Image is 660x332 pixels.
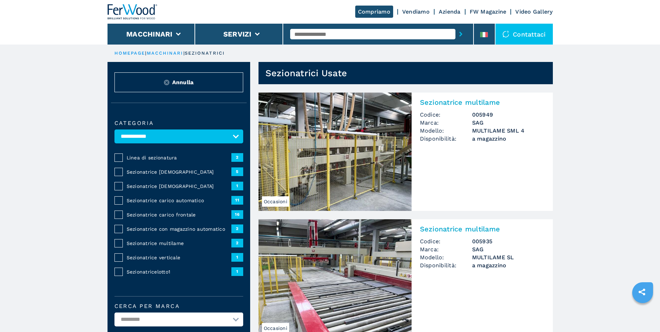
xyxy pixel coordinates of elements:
img: Sezionatrice multilame SAG MULTILAME SML 4 [259,93,412,211]
span: 2 [231,153,243,161]
span: Linea di sezionatura [127,154,231,161]
h3: SAG [472,119,544,127]
span: Occasioni [262,196,289,207]
a: Sezionatrice multilame SAG MULTILAME SML 4OccasioniSezionatrice multilameCodice:005949Marca:SAGMo... [259,93,553,211]
button: Servizi [223,30,252,38]
span: 1 [231,253,243,261]
h3: SAG [472,245,544,253]
span: Sezionatrice [DEMOGRAPHIC_DATA] [127,168,231,175]
iframe: Chat [630,301,655,327]
a: FW Magazine [470,8,507,15]
span: Modello: [420,127,472,135]
span: Sezionatrice carico frontale [127,211,231,218]
img: Reset [164,80,169,85]
span: | [183,50,185,56]
span: Annulla [172,78,194,86]
span: a magazzino [472,135,544,143]
span: a magazzino [472,261,544,269]
span: Sezionatrice con magazzino automatico [127,226,231,232]
h3: MULTILAME SML 4 [472,127,544,135]
span: Marca: [420,245,472,253]
span: Sezionatrice verticale [127,254,231,261]
img: Contattaci [502,31,509,38]
img: Ferwood [108,4,158,19]
span: | [145,50,146,56]
div: Contattaci [495,24,553,45]
span: Sezionatrice multilame [127,240,231,247]
span: 1 [231,267,243,276]
span: Sezionatrice carico automatico [127,197,231,204]
h2: Sezionatrice multilame [420,225,544,233]
button: ResetAnnulla [114,72,243,92]
span: Marca: [420,119,472,127]
h1: Sezionatrici Usate [265,68,347,79]
span: 1 [231,182,243,190]
h3: MULTILAME SL [472,253,544,261]
span: 11 [231,196,243,204]
label: Categoria [114,120,243,126]
span: Sezionatrice [DEMOGRAPHIC_DATA] [127,183,231,190]
span: 2 [231,224,243,233]
h2: Sezionatrice multilame [420,98,544,106]
span: Disponibilità: [420,135,472,143]
span: 5 [231,167,243,176]
a: macchinari [147,50,183,56]
span: Disponibilità: [420,261,472,269]
h3: 005949 [472,111,544,119]
a: Azienda [439,8,461,15]
button: Macchinari [126,30,173,38]
a: Video Gallery [515,8,552,15]
span: Sezionatricelotto1 [127,268,231,275]
span: 16 [231,210,243,219]
span: Modello: [420,253,472,261]
span: Codice: [420,111,472,119]
p: sezionatrici [185,50,225,56]
span: 2 [231,239,243,247]
a: sharethis [633,283,651,301]
button: submit-button [455,26,466,42]
a: HOMEPAGE [114,50,145,56]
a: Compriamo [355,6,393,18]
label: Cerca per marca [114,303,243,309]
h3: 005935 [472,237,544,245]
span: Codice: [420,237,472,245]
a: Vendiamo [402,8,430,15]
